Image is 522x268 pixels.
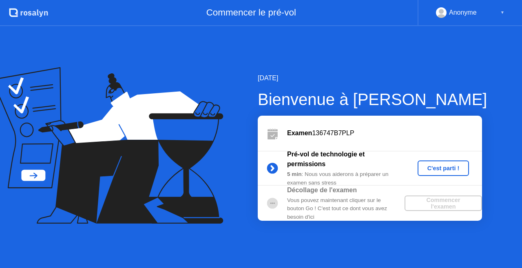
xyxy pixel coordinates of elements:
[449,7,477,18] div: Anonyme
[287,170,405,187] div: : Nous vous aiderons à préparer un examen sans stress
[258,87,487,112] div: Bienvenue à [PERSON_NAME]
[287,187,357,193] b: Décollage de l'examen
[287,171,302,177] b: 5 min
[287,128,482,138] div: 136747B7PLP
[500,7,504,18] div: ▼
[418,160,469,176] button: C'est parti !
[421,165,466,171] div: C'est parti !
[287,130,312,136] b: Examen
[287,196,405,221] div: Vous pouvez maintenant cliquer sur le bouton Go ! C'est tout ce dont vous avez besoin d'ici
[408,197,479,210] div: Commencer l'examen
[405,196,482,211] button: Commencer l'examen
[258,73,487,83] div: [DATE]
[287,151,365,167] b: Pré-vol de technologie et permissions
